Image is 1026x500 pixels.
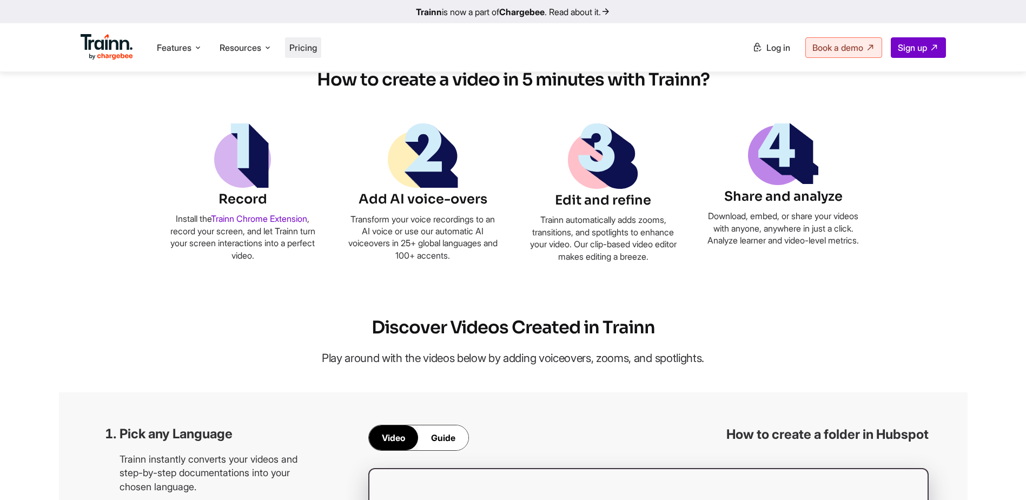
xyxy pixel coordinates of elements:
img: step-one | | Video creation | Online video creator | Online video editor [214,123,271,188]
iframe: Chat Widget [972,448,1026,500]
h6: Share and analyze [707,188,859,206]
a: Log in [746,38,797,57]
div: Guide [418,425,468,450]
span: Log in [766,42,790,53]
p: Transform your voice recordings to an AI voice or use our automatic AI voiceovers in 25+ global l... [347,213,499,262]
h3: How to create a folder in Hubspot [726,425,929,444]
h3: Pick any Language [120,425,314,443]
a: Trainn Chrome Extension [211,213,307,224]
h2: How to create a video in 5 minutes with Trainn? [286,69,740,91]
span: Sign up [898,42,927,53]
b: Trainn [416,6,442,17]
img: step-three | | Video creation | Online video creator | Online video editor [568,123,638,189]
p: Download, embed, or share your videos with anyone, anywhere in just a click. Analyze learner and ... [707,210,859,246]
span: Book a demo [812,42,863,53]
p: Trainn automatically adds zooms, transitions, and spotlights to enhance your video. Our clip-base... [527,214,679,262]
b: Chargebee [499,6,545,17]
span: Resources [220,42,261,54]
p: Play around with the videos below by adding voiceovers, zooms, and spotlights. [310,346,716,371]
h6: Add AI voice-overs [347,190,499,209]
a: Pricing [289,42,317,53]
p: Trainn instantly converts your videos and step-by-step documentations into your chosen language. [120,452,314,494]
a: Sign up [891,37,946,58]
div: Video [369,425,418,450]
span: Features [157,42,191,54]
img: step-two | | Video creation | Online video creator | Online video editor [388,123,458,188]
img: step-four | | Video creation | Online video creator | Online video editor [748,123,818,185]
h2: Discover Videos Created in Trainn [310,317,716,339]
a: Book a demo [805,37,882,58]
h6: Edit and refine [527,192,679,210]
p: Install the , record your screen, and let Trainn turn your screen interactions into a perfect video. [167,213,319,261]
h6: Record [167,190,319,209]
img: Trainn Logo [81,34,134,60]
